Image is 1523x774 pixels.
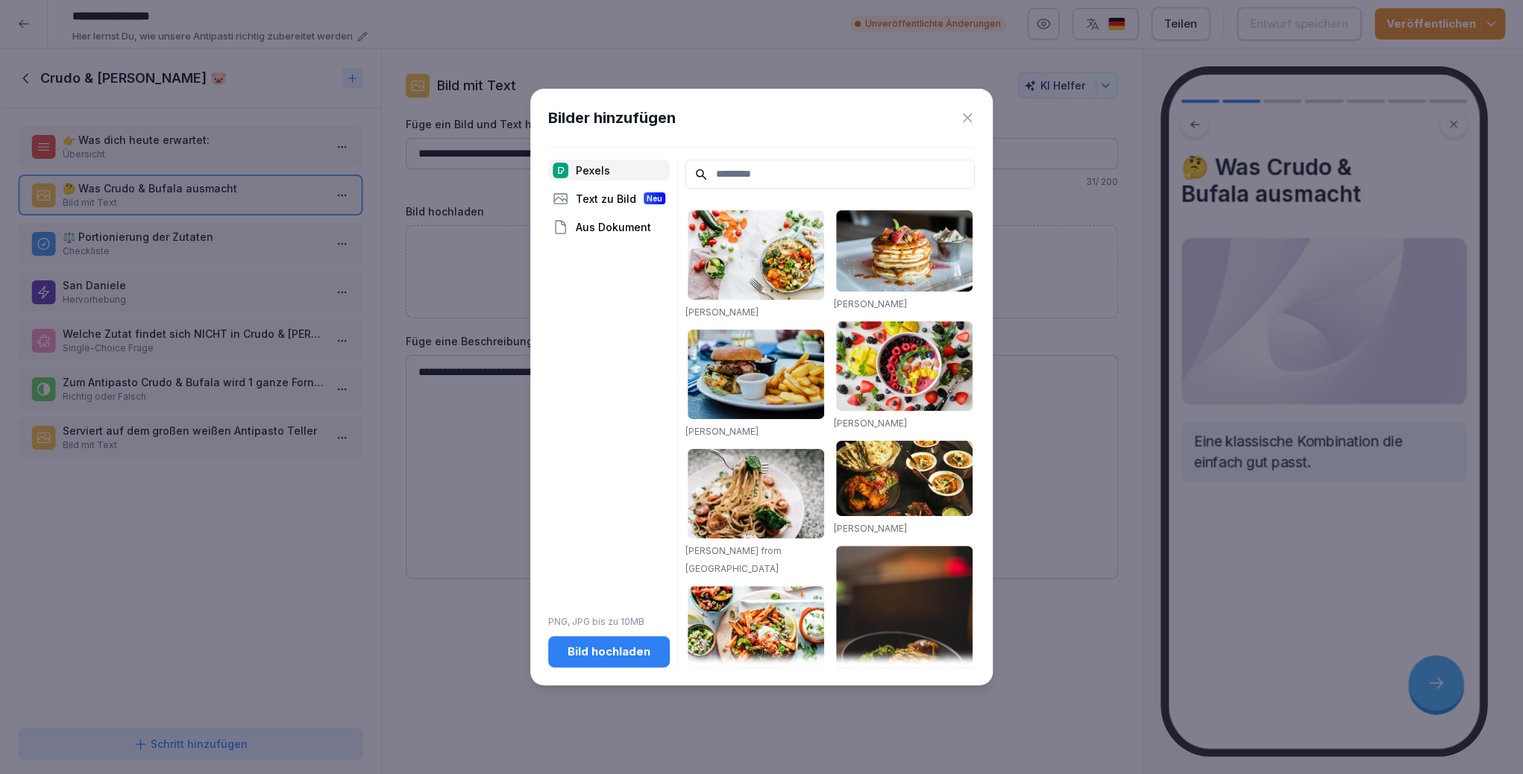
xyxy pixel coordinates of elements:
[836,210,973,292] img: pexels-photo-376464.jpeg
[548,216,670,237] div: Aus Dokument
[836,321,973,411] img: pexels-photo-1099680.jpeg
[688,449,824,538] img: pexels-photo-1279330.jpeg
[644,192,665,204] div: Neu
[548,188,670,209] div: Text zu Bild
[688,330,824,419] img: pexels-photo-70497.jpeg
[548,160,670,180] div: Pexels
[688,210,824,300] img: pexels-photo-1640777.jpeg
[685,426,759,437] a: [PERSON_NAME]
[834,298,907,309] a: [PERSON_NAME]
[688,586,824,688] img: pexels-photo-1640772.jpeg
[560,644,658,660] div: Bild hochladen
[834,418,907,429] a: [PERSON_NAME]
[548,615,670,629] p: PNG, JPG bis zu 10MB
[836,546,973,753] img: pexels-photo-842571.jpeg
[685,306,759,318] a: [PERSON_NAME]
[548,636,670,667] button: Bild hochladen
[553,163,568,178] img: pexels.png
[834,523,907,534] a: [PERSON_NAME]
[548,107,676,129] h1: Bilder hinzufügen
[685,545,782,574] a: [PERSON_NAME] from [GEOGRAPHIC_DATA]
[836,441,973,515] img: pexels-photo-958545.jpeg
